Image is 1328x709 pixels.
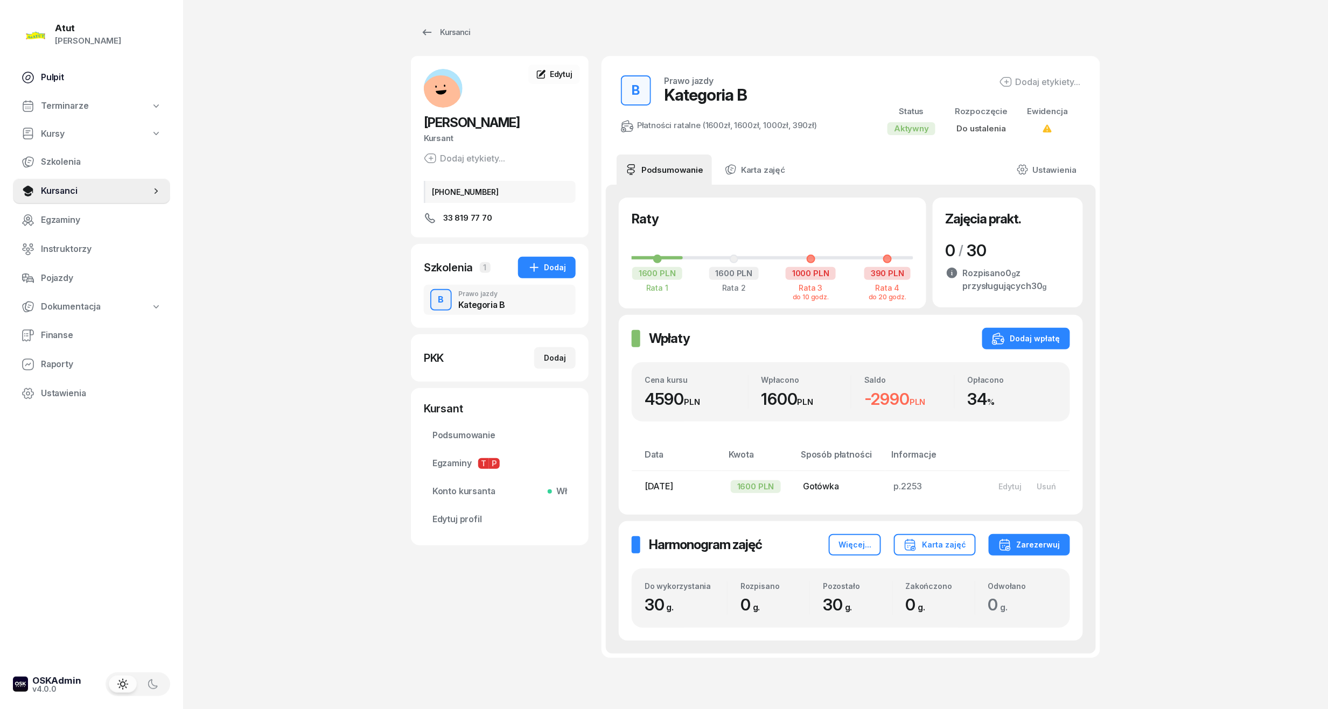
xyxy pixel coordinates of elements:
small: PLN [798,397,814,407]
a: Podsumowanie [617,155,712,185]
div: -2990 [864,389,954,409]
span: Pulpit [41,71,162,85]
h2: Harmonogram zajęć [649,536,762,553]
span: 30 [1031,280,1047,291]
span: Do ustalenia [957,123,1006,134]
small: g. [918,602,925,613]
button: BPrawo jazdyKategoria B [424,285,576,315]
a: Karta zajęć [716,155,794,185]
span: [DATE] [645,481,673,492]
a: Szkolenia [13,149,170,175]
div: Do wykorzystania [645,581,727,591]
div: 1600 PLN [731,480,781,493]
div: 1600 [761,389,851,409]
div: 390 PLN [864,267,911,280]
div: Kursanci [421,26,470,39]
div: Rozpoczęcie [955,104,1008,118]
div: Usuń [1037,482,1056,491]
div: Prawo jazdy [664,76,714,85]
div: Rozpisano [740,581,809,591]
div: OSKAdmin [32,676,81,685]
span: Raporty [41,357,162,371]
div: Kategoria B [458,300,505,309]
div: Rata 1 [632,283,683,292]
div: Prawo jazdy [458,291,505,297]
span: 30 [967,241,987,260]
span: [PERSON_NAME] [424,115,520,130]
button: Dodaj etykiety... [1000,75,1081,88]
h2: Wpłaty [649,330,690,347]
span: 0 [946,241,956,260]
a: Dokumentacja [13,294,170,319]
div: Dodaj wpłatę [992,332,1060,345]
span: P [489,458,500,469]
div: Kursant [424,401,576,416]
small: g. [753,602,760,613]
span: 0 [740,595,766,614]
a: Ustawienia [1008,155,1085,185]
div: 4590 [645,389,748,409]
a: Kursanci [411,22,480,43]
div: Edytuj [998,482,1022,491]
th: Informacje [885,447,983,471]
h2: Raty [632,210,659,228]
a: Podsumowanie [424,423,576,448]
div: Wpłacono [761,375,851,384]
div: Szkolenia [424,260,473,275]
div: Płatności ratalne (1600zł, 1600zł, 1000zł, 390zł) [621,118,817,132]
a: Konto kursantaWł [424,479,576,504]
div: Pozostało [823,581,892,591]
a: Ustawienia [13,381,170,406]
div: / [959,242,964,259]
div: Zakończono [906,581,975,591]
button: Edytuj [991,478,1029,495]
div: Rata 2 [709,283,760,292]
span: p.2253 [894,481,922,492]
a: Edytuj [528,65,580,84]
a: Pulpit [13,65,170,90]
div: 34 [968,389,1058,409]
div: Opłacono [968,375,1058,384]
a: Kursy [13,122,170,146]
a: Raporty [13,352,170,377]
span: Egzaminy [432,457,567,471]
a: Instruktorzy [13,236,170,262]
small: PLN [910,397,926,407]
a: Kursanci [13,178,170,204]
button: Karta zajęć [894,534,976,556]
div: Rata 4 [862,283,913,292]
a: Pojazdy [13,265,170,291]
div: Kategoria B [664,85,747,104]
button: B [430,289,452,311]
button: Dodaj etykiety... [424,152,505,165]
div: Dodaj [544,352,566,364]
button: Dodaj [518,257,576,278]
div: Gotówka [803,480,876,494]
div: B [434,291,449,309]
span: T [478,458,489,469]
div: v4.0.0 [32,685,81,693]
span: Pojazdy [41,271,162,285]
span: Szkolenia [41,155,162,169]
div: PKK [424,350,444,366]
div: 1600 PLN [632,267,682,280]
h2: Zajęcia prakt. [946,210,1022,228]
div: do 20 godz. [862,292,913,300]
a: Finanse [13,322,170,348]
div: Odwołano [988,581,1057,591]
a: 33 819 77 70 [424,212,576,224]
span: Podsumowanie [432,429,567,443]
button: Zarezerwuj [989,534,1070,556]
div: Status [887,104,935,118]
span: 33 819 77 70 [443,212,492,224]
span: Instruktorzy [41,242,162,256]
small: g. [845,602,852,613]
button: Usuń [1029,478,1064,495]
span: Ustawienia [41,387,162,401]
div: [PHONE_NUMBER] [424,181,576,203]
span: Finanse [41,328,162,342]
a: EgzaminyTP [424,451,576,476]
a: Egzaminy [13,207,170,233]
img: logo-xs-dark@2x.png [13,677,28,692]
